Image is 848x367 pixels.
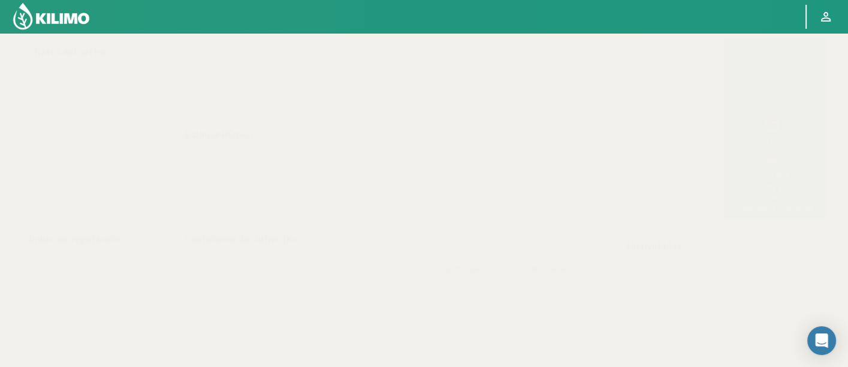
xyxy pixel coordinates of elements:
[790,268,820,283] button: Editar
[197,335,200,342] text: 1
[807,326,836,355] div: Open Intercom Messenger
[729,112,820,146] button: Carga mensual
[656,296,669,306] span: mm
[646,280,665,290] span: [DATE]
[733,102,816,110] div: Riego
[729,44,820,78] button: Precipitaciones
[35,44,161,59] p: Datos del sector
[733,136,816,144] div: Carga mensual
[749,268,784,283] button: Eliminar
[656,267,669,278] span: mm
[753,297,780,311] p: Eliminar
[729,180,820,213] button: Temporadas pasadas
[630,240,682,252] h4: Actividades
[733,68,816,77] div: Precipitaciones
[185,231,301,246] p: Coeficiente de cultivo (Kc)
[790,296,820,311] button: Editar
[729,78,820,112] button: Riego
[749,296,784,311] button: Eliminar
[753,269,780,282] p: Eliminar
[29,231,119,246] p: Índice de vegetación
[12,2,90,31] img: Kilimo
[795,297,816,311] p: Editar
[729,146,820,179] button: BH Tabla
[185,127,253,142] p: Balance Hídrico
[191,282,200,289] text: 1.4
[425,259,509,279] a: Evapotranspiración
[512,259,602,279] a: Coeficiente de cultivo
[646,295,656,306] span: 9.8
[733,170,816,178] div: BH Tabla
[733,203,816,212] div: Temporadas pasadas
[646,308,665,318] span: [DATE]
[795,269,816,282] p: Editar
[646,266,656,278] span: 9.8
[191,308,200,315] text: 1.2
